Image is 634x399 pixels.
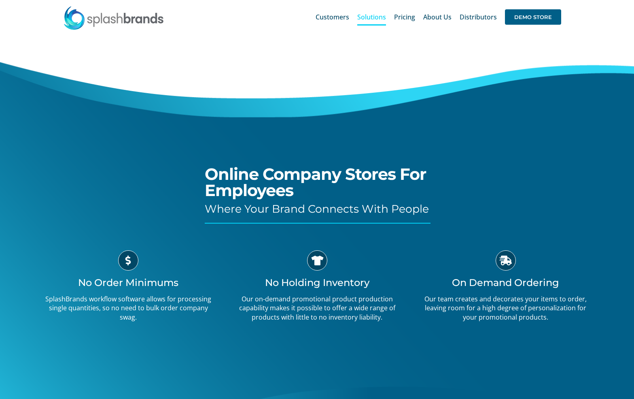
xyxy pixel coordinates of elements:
h3: On Demand Ordering [418,277,594,288]
img: SplashBrands.com Logo [63,6,164,30]
span: DEMO STORE [505,9,561,25]
a: Distributors [460,4,497,30]
span: Distributors [460,14,497,20]
a: DEMO STORE [505,4,561,30]
nav: Main Menu [316,4,561,30]
p: Our on-demand promotional product production capability makes it possible to offer a wide range o... [229,294,405,322]
span: Solutions [357,14,386,20]
span: Online Company Stores For Employees [205,164,426,200]
a: Pricing [394,4,415,30]
p: Our team creates and decorates your items to order, leaving room for a high degree of personaliza... [418,294,594,322]
h3: No Holding Inventory [229,277,405,288]
span: Pricing [394,14,415,20]
span: Customers [316,14,349,20]
p: SplashBrands workflow software allows for processing single quantities, so no need to bulk order ... [40,294,216,322]
a: Customers [316,4,349,30]
span: Where Your Brand Connects With People [205,202,429,216]
span: About Us [423,14,452,20]
h3: No Order Minimums [40,277,216,288]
